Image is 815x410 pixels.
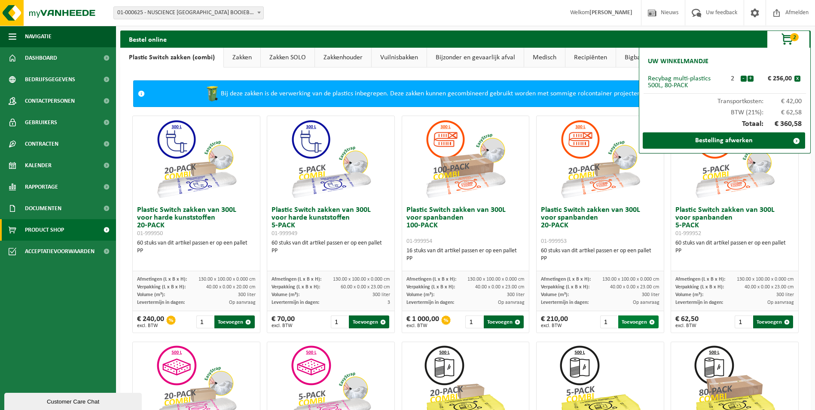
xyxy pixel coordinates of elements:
[692,116,778,202] img: 01-999952
[315,48,371,67] a: Zakkenhouder
[737,277,794,282] span: 130.00 x 100.00 x 0.000 cm
[748,76,754,82] button: +
[288,116,374,202] img: 01-999949
[484,315,524,328] button: Toevoegen
[406,277,456,282] span: Afmetingen (L x B x H):
[644,105,806,116] div: BTW (21%):
[137,315,164,328] div: € 240,00
[137,323,164,328] span: excl. BTW
[465,315,482,328] input: 1
[406,300,454,305] span: Levertermijn in dagen:
[557,116,643,202] img: 01-999953
[644,94,806,105] div: Transportkosten:
[224,48,260,67] a: Zakken
[541,315,568,328] div: € 210,00
[406,323,439,328] span: excl. BTW
[541,292,569,297] span: Volume (m³):
[137,292,165,297] span: Volume (m³):
[735,315,752,328] input: 1
[467,277,525,282] span: 130.00 x 100.00 x 0.000 cm
[602,277,659,282] span: 130.00 x 100.00 x 0.000 cm
[427,48,524,67] a: Bijzonder en gevaarlijk afval
[25,155,52,176] span: Kalender
[541,247,659,263] div: 60 stuks van dit artikel passen er op een pallet
[113,6,264,19] span: 01-000625 - NUSCIENCE BELGIUM BOOIEBOS - DRONGEN
[616,48,655,67] a: Bigbags
[272,300,319,305] span: Levertermijn in dagen:
[406,238,432,245] span: 01-999954
[272,247,390,255] div: PP
[741,76,747,82] button: -
[153,116,239,202] img: 01-999950
[633,300,659,305] span: Op aanvraag
[25,176,58,198] span: Rapportage
[763,109,802,116] span: € 62,58
[25,219,64,241] span: Product Shop
[272,206,390,237] h3: Plastic Switch zakken van 300L voor harde kunststoffen 5-PACK
[137,277,187,282] span: Afmetingen (L x B x H):
[565,48,616,67] a: Recipiënten
[25,90,75,112] span: Contactpersonen
[25,69,75,90] span: Bedrijfsgegevens
[406,247,525,263] div: 16 stuks van dit artikel passen er op een pallet
[524,48,565,67] a: Medisch
[120,31,175,47] h2: Bestel online
[541,277,591,282] span: Afmetingen (L x B x H):
[675,315,699,328] div: € 62,50
[137,247,256,255] div: PP
[541,323,568,328] span: excl. BTW
[610,285,659,290] span: 40.00 x 0.00 x 23.00 cm
[331,315,348,328] input: 1
[137,239,256,255] div: 60 stuks van dit artikel passen er op een pallet
[763,98,802,105] span: € 42,00
[25,241,95,262] span: Acceptatievoorwaarden
[272,315,295,328] div: € 70,00
[272,292,299,297] span: Volume (m³):
[261,48,314,67] a: Zakken SOLO
[600,315,617,328] input: 1
[745,285,794,290] span: 40.00 x 0.00 x 23.00 cm
[25,112,57,133] span: Gebruikers
[120,48,223,67] a: Plastic Switch zakken (combi)
[541,206,659,245] h3: Plastic Switch zakken van 300L voor spanbanden 20-PACK
[341,285,390,290] span: 60.00 x 0.00 x 23.00 cm
[541,285,589,290] span: Verpakking (L x B x H):
[642,292,659,297] span: 300 liter
[204,85,221,102] img: WB-0240-HPE-GN-50.png
[406,292,434,297] span: Volume (m³):
[272,277,321,282] span: Afmetingen (L x B x H):
[763,120,802,128] span: € 360,58
[333,277,390,282] span: 130.00 x 100.00 x 0.000 cm
[196,315,214,328] input: 1
[388,300,390,305] span: 3
[25,26,52,47] span: Navigatie
[4,391,143,410] iframe: chat widget
[675,230,701,237] span: 01-999952
[229,300,256,305] span: Op aanvraag
[149,81,781,107] div: Bij deze zakken is de verwerking van de plastics inbegrepen. Deze zakken kunnen gecombineerd gebr...
[372,292,390,297] span: 300 liter
[406,255,525,263] div: PP
[475,285,525,290] span: 40.00 x 0.00 x 23.00 cm
[272,239,390,255] div: 60 stuks van dit artikel passen er op een pallet
[25,198,61,219] span: Documenten
[767,300,794,305] span: Op aanvraag
[618,315,658,328] button: Toevoegen
[406,206,525,245] h3: Plastic Switch zakken van 300L voor spanbanden 100-PACK
[272,285,320,290] span: Verpakking (L x B x H):
[675,285,724,290] span: Verpakking (L x B x H):
[137,230,163,237] span: 01-999950
[137,285,186,290] span: Verpakking (L x B x H):
[25,133,58,155] span: Contracten
[238,292,256,297] span: 300 liter
[25,47,57,69] span: Dashboard
[589,9,632,16] strong: [PERSON_NAME]
[406,285,455,290] span: Verpakking (L x B x H):
[790,33,799,41] span: 2
[675,206,794,237] h3: Plastic Switch zakken van 300L voor spanbanden 5-PACK
[272,230,297,237] span: 01-999949
[675,323,699,328] span: excl. BTW
[198,277,256,282] span: 130.00 x 100.00 x 0.000 cm
[767,31,810,48] button: 2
